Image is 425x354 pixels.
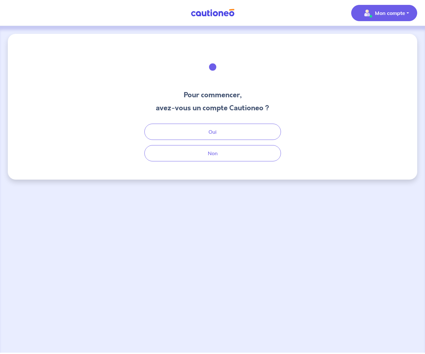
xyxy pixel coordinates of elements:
[156,90,269,100] h3: Pour commencer,
[156,103,269,113] h3: avez-vous un compte Cautioneo ?
[188,9,237,17] img: Cautioneo
[351,5,417,21] button: illu_account_valid_menu.svgMon compte
[362,8,372,18] img: illu_account_valid_menu.svg
[375,9,405,17] p: Mon compte
[144,145,281,161] button: Non
[195,49,230,85] img: illu_welcome.svg
[144,124,281,140] button: Oui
